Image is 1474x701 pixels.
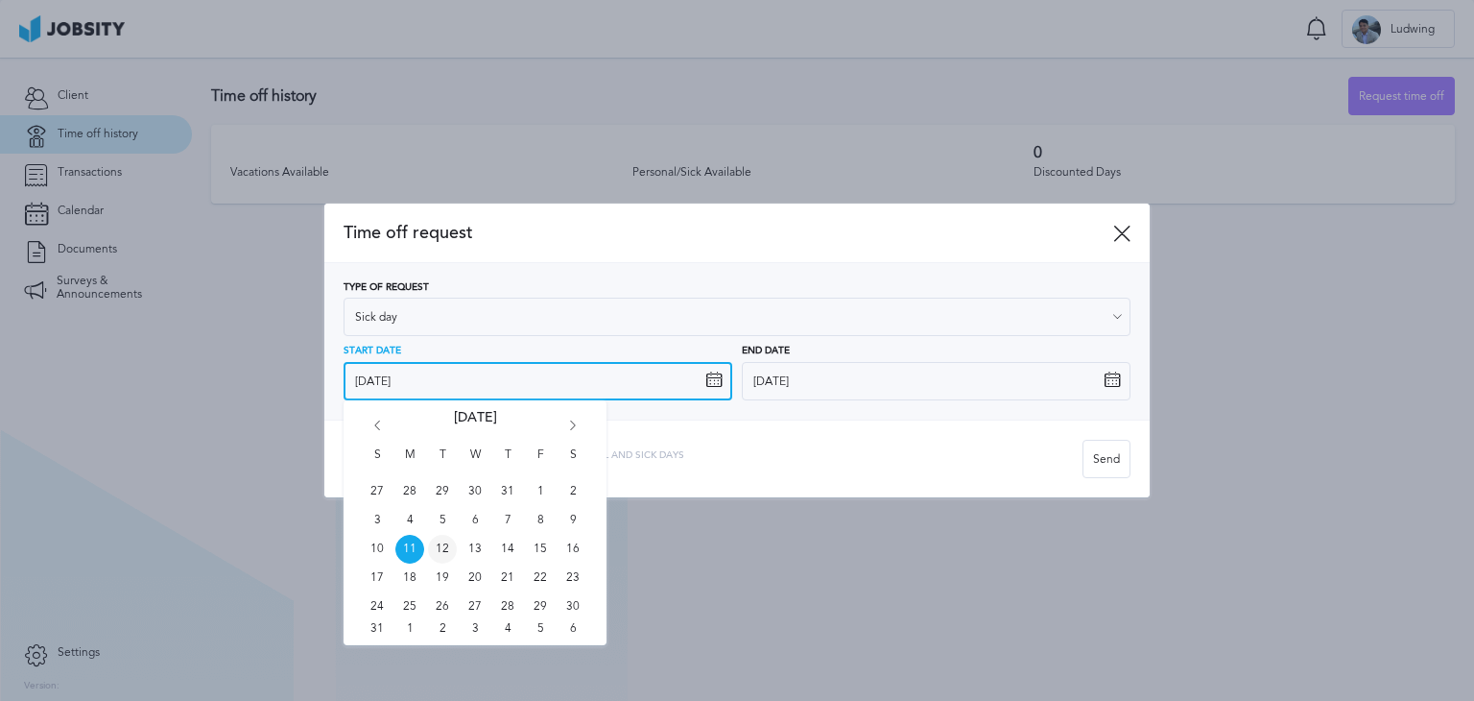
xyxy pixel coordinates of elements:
[461,621,489,636] span: Wed Sep 03 2025
[395,477,424,506] span: Mon Jul 28 2025
[493,506,522,535] span: Thu Aug 07 2025
[395,592,424,621] span: Mon Aug 25 2025
[461,592,489,621] span: Wed Aug 27 2025
[559,448,587,477] span: S
[344,282,429,294] span: Type of Request
[1082,440,1130,478] button: Send
[526,477,555,506] span: Fri Aug 01 2025
[493,564,522,592] span: Thu Aug 21 2025
[363,592,392,621] span: Sun Aug 24 2025
[461,477,489,506] span: Wed Jul 30 2025
[559,564,587,592] span: Sat Aug 23 2025
[363,621,392,636] span: Sun Aug 31 2025
[395,564,424,592] span: Mon Aug 18 2025
[559,621,587,636] span: Sat Sep 06 2025
[395,621,424,636] span: Mon Sep 01 2025
[526,506,555,535] span: Fri Aug 08 2025
[363,564,392,592] span: Sun Aug 17 2025
[395,535,424,564] span: Mon Aug 11 2025
[428,535,457,564] span: Tue Aug 12 2025
[559,592,587,621] span: Sat Aug 30 2025
[363,477,392,506] span: Sun Jul 27 2025
[526,564,555,592] span: Fri Aug 22 2025
[344,223,1113,243] span: Time off request
[461,448,489,477] span: W
[428,592,457,621] span: Tue Aug 26 2025
[493,477,522,506] span: Thu Jul 31 2025
[526,448,555,477] span: F
[461,564,489,592] span: Wed Aug 20 2025
[363,448,392,477] span: S
[742,346,790,357] span: End Date
[395,506,424,535] span: Mon Aug 04 2025
[461,535,489,564] span: Wed Aug 13 2025
[559,506,587,535] span: Sat Aug 09 2025
[564,421,582,438] i: Go forward 1 month
[493,621,522,636] span: Thu Sep 04 2025
[428,621,457,636] span: Tue Sep 02 2025
[363,535,392,564] span: Sun Aug 10 2025
[493,535,522,564] span: Thu Aug 14 2025
[1083,441,1129,479] div: Send
[493,592,522,621] span: Thu Aug 28 2025
[344,346,401,357] span: Start Date
[559,477,587,506] span: Sat Aug 02 2025
[363,506,392,535] span: Sun Aug 03 2025
[526,592,555,621] span: Fri Aug 29 2025
[526,535,555,564] span: Fri Aug 15 2025
[395,448,424,477] span: M
[559,535,587,564] span: Sat Aug 16 2025
[454,410,497,448] span: [DATE]
[461,506,489,535] span: Wed Aug 06 2025
[428,506,457,535] span: Tue Aug 05 2025
[493,448,522,477] span: T
[428,564,457,592] span: Tue Aug 19 2025
[368,421,386,438] i: Go back 1 month
[526,621,555,636] span: Fri Sep 05 2025
[428,448,457,477] span: T
[428,477,457,506] span: Tue Jul 29 2025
